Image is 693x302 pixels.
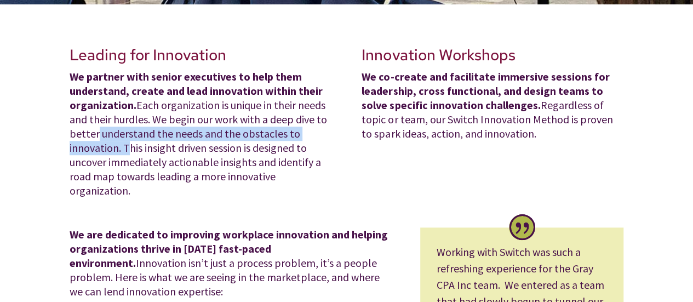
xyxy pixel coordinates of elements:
[362,70,609,112] strong: We co-create and facilitate immersive sessions for leadership, cross functional, and design teams...
[70,70,323,112] strong: We partner with senior executives to help them understand, create and lead innovation within thei...
[70,227,388,270] strong: We are dedicated to improving workplace innovation and helping organizations thrive in [DATE] fas...
[362,46,623,70] h2: Innovation Workshops
[70,70,331,198] p: Each organization is unique in their needs and their hurdles. We begin our work with a deep dive ...
[70,227,390,299] p: Innovation isn’t just a process problem, it’s a people problem. Here is what we are seeing in the...
[362,70,623,141] p: Regardless of topic or team, our Switch Innovation Method is proven to spark ideas, action, and i...
[70,46,331,70] h2: Leading for Innovation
